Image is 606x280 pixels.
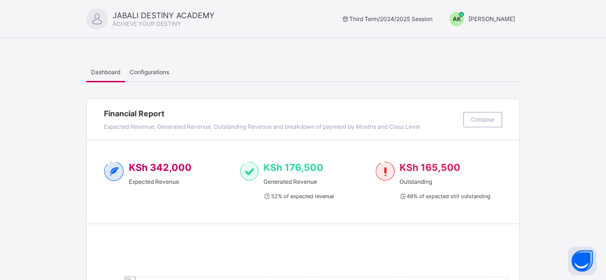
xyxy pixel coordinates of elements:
[104,109,458,118] span: Financial Report
[471,116,494,123] span: Collapse
[263,162,323,173] span: KSh 176,500
[129,178,192,185] span: Expected Revenue
[568,246,596,275] button: Open asap
[104,162,124,181] img: expected-2.4343d3e9d0c965b919479240f3db56ac.svg
[376,162,394,181] img: outstanding-1.146d663e52f09953f639664a84e30106.svg
[469,15,515,22] span: [PERSON_NAME]
[240,162,259,181] img: paid-1.3eb1404cbcb1d3b736510a26bbfa3ccb.svg
[400,162,460,173] span: KSh 165,500
[263,178,333,185] span: Generated Revenue
[113,11,215,20] span: JABALI DESTINY ACADEMY
[130,68,169,76] span: Configurations
[453,15,461,22] span: AK
[263,193,333,200] span: 52 % of expected revenue
[129,162,192,173] span: KSh 342,000
[400,193,491,200] span: 48 % of expected still outstanding
[104,123,420,130] span: Expected Revenue, Generated Revenue, Outstanding Revenue and breakdown of payment by Months and C...
[341,15,433,22] span: session/term information
[91,68,120,76] span: Dashboard
[113,20,181,27] span: ACHIEVE YOUR DESTINY
[400,178,491,185] span: Outstanding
